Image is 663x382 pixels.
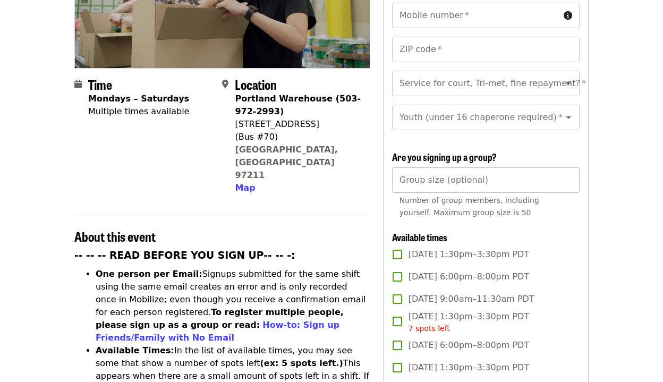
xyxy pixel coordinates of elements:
[392,167,580,193] input: [object Object]
[74,79,82,89] i: calendar icon
[260,358,343,368] strong: (ex: 5 spots left.)
[409,361,529,374] span: [DATE] 1:30pm–3:30pm PDT
[222,79,228,89] i: map-marker-alt icon
[409,293,534,305] span: [DATE] 9:00am–11:30am PDT
[74,250,295,261] strong: -- -- -- READ BEFORE YOU SIGN UP-- -- -:
[561,76,576,91] button: Open
[235,131,361,143] div: (Bus #70)
[235,75,277,94] span: Location
[561,110,576,125] button: Open
[392,3,559,28] input: Mobile number
[235,145,338,180] a: [GEOGRAPHIC_DATA], [GEOGRAPHIC_DATA] 97211
[392,230,447,244] span: Available times
[88,75,112,94] span: Time
[74,227,156,245] span: About this event
[96,320,339,343] a: How-to: Sign up Friends/Family with No Email
[409,339,529,352] span: [DATE] 6:00pm–8:00pm PDT
[96,269,202,279] strong: One person per Email:
[399,196,539,217] span: Number of group members, including yourself. Maximum group size is 50
[409,310,529,334] span: [DATE] 1:30pm–3:30pm PDT
[392,150,497,164] span: Are you signing up a group?
[88,94,189,104] strong: Mondays – Saturdays
[96,268,370,344] li: Signups submitted for the same shift using the same email creates an error and is only recorded o...
[235,118,361,131] div: [STREET_ADDRESS]
[235,94,361,116] strong: Portland Warehouse (503-972-2993)
[409,248,529,261] span: [DATE] 1:30pm–3:30pm PDT
[88,105,189,118] div: Multiple times available
[235,182,255,194] button: Map
[96,345,174,355] strong: Available Times:
[409,270,529,283] span: [DATE] 6:00pm–8:00pm PDT
[409,324,450,333] span: 7 spots left
[564,11,572,21] i: circle-info icon
[96,307,344,330] strong: To register multiple people, please sign up as a group or read:
[392,37,580,62] input: ZIP code
[235,183,255,193] span: Map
